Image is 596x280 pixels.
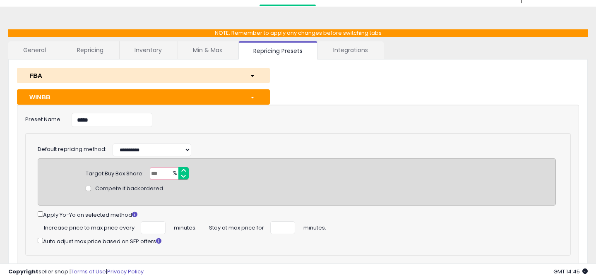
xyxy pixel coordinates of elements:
div: seller snap | | [8,268,144,276]
label: Preset Name [19,113,65,124]
a: Min & Max [178,41,237,59]
div: WINBB [23,93,244,101]
button: WINBB [17,89,270,105]
a: Repricing [62,41,118,59]
div: Target Buy Box Share: [86,167,144,178]
a: Terms of Use [71,268,106,275]
a: General [8,41,61,59]
span: Stay at max price for [209,221,264,232]
div: Apply Yo-Yo on selected method [38,210,556,219]
span: minutes. [303,221,326,232]
a: Inventory [120,41,177,59]
div: Auto adjust max price based on SFP offers [38,236,556,246]
div: FBA [23,71,244,80]
p: NOTE: Remember to apply any changes before switching tabs [8,29,588,37]
a: Privacy Policy [107,268,144,275]
label: Default repricing method: [38,146,106,153]
span: Compete if backordered [95,185,163,193]
span: 2025-10-7 14:45 GMT [553,268,588,275]
span: % [168,168,181,180]
strong: Copyright [8,268,38,275]
button: FBA [17,68,270,83]
a: Integrations [318,41,383,59]
span: minutes. [174,221,197,232]
span: Increase price to max price every [44,221,135,232]
a: Repricing Presets [238,41,317,60]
